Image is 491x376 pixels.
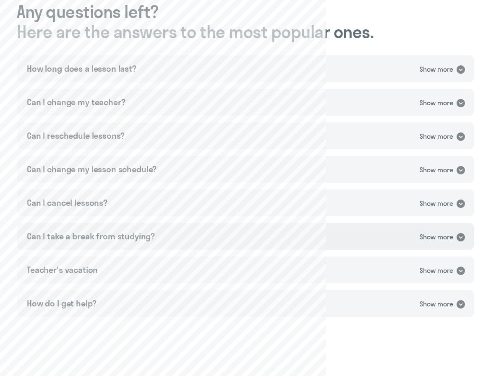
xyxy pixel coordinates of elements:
[74,197,107,208] oneclickelement: lessons?
[65,231,70,241] oneclickelement: a
[43,164,45,174] oneclickelement: I
[61,298,74,309] oneclickelement: get
[17,21,52,42] oneclickelement: Here
[118,231,155,241] oneclickelement: studying?
[437,300,453,308] oneclickelement: more
[27,130,41,141] oneclickelement: Can
[43,130,45,141] oneclickelement: I
[85,63,89,74] oneclickelement: a
[56,21,81,42] oneclickelement: are
[65,264,98,275] oneclickelement: vacation
[96,231,115,241] oneclickelement: from
[271,21,330,42] oneclickelement: popular
[47,231,63,241] oneclickelement: take
[118,164,157,174] oneclickelement: schedule?
[437,99,453,107] oneclickelement: more
[84,21,110,42] oneclickelement: the
[43,231,45,241] oneclickelement: I
[27,264,63,275] oneclickelement: Teacher's
[113,21,177,42] oneclickelement: answers
[420,266,436,275] oneclickelement: Show
[45,298,55,309] oneclickelement: do
[27,298,43,309] oneclickelement: How
[420,199,436,207] oneclickelement: Show
[437,65,453,73] oneclickelement: more
[437,266,453,275] oneclickelement: more
[27,164,41,174] oneclickelement: Can
[47,197,72,208] oneclickelement: cancel
[200,21,225,42] oneclickelement: the
[437,233,453,241] oneclickelement: more
[43,97,45,107] oneclickelement: I
[420,166,436,174] oneclickelement: Show
[46,1,121,22] oneclickelement: questions
[91,63,116,74] oneclickelement: lesson
[91,97,125,107] oneclickelement: teacher?
[118,63,136,74] oneclickelement: last?
[47,164,76,174] oneclickelement: change
[72,231,94,241] oneclickelement: break
[420,65,436,73] oneclickelement: Show
[180,21,196,42] oneclickelement: to
[76,298,96,309] oneclickelement: help?
[27,63,43,74] oneclickelement: How
[420,300,436,308] oneclickelement: Show
[47,97,76,107] oneclickelement: change
[27,97,41,107] oneclickelement: Can
[27,231,41,241] oneclickelement: Can
[420,132,436,140] oneclickelement: Show
[64,63,83,74] oneclickelement: does
[78,97,89,107] oneclickelement: my
[229,21,267,42] oneclickelement: most
[43,197,45,208] oneclickelement: I
[420,99,436,107] oneclickelement: Show
[437,132,453,140] oneclickelement: more
[17,21,373,42] oneclick: .
[17,1,42,22] oneclickelement: Any
[437,199,453,207] oneclickelement: more
[334,21,370,42] oneclickelement: ones
[57,298,59,309] oneclickelement: I
[78,164,89,174] oneclickelement: my
[45,63,62,74] oneclickelement: long
[47,130,90,141] oneclickelement: reschedule
[91,164,116,174] oneclickelement: lesson
[92,130,125,141] oneclickelement: lessons?
[437,166,453,174] oneclickelement: more
[420,233,436,241] oneclickelement: Show
[27,197,41,208] oneclickelement: Can
[124,1,159,22] oneclickelement: left?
